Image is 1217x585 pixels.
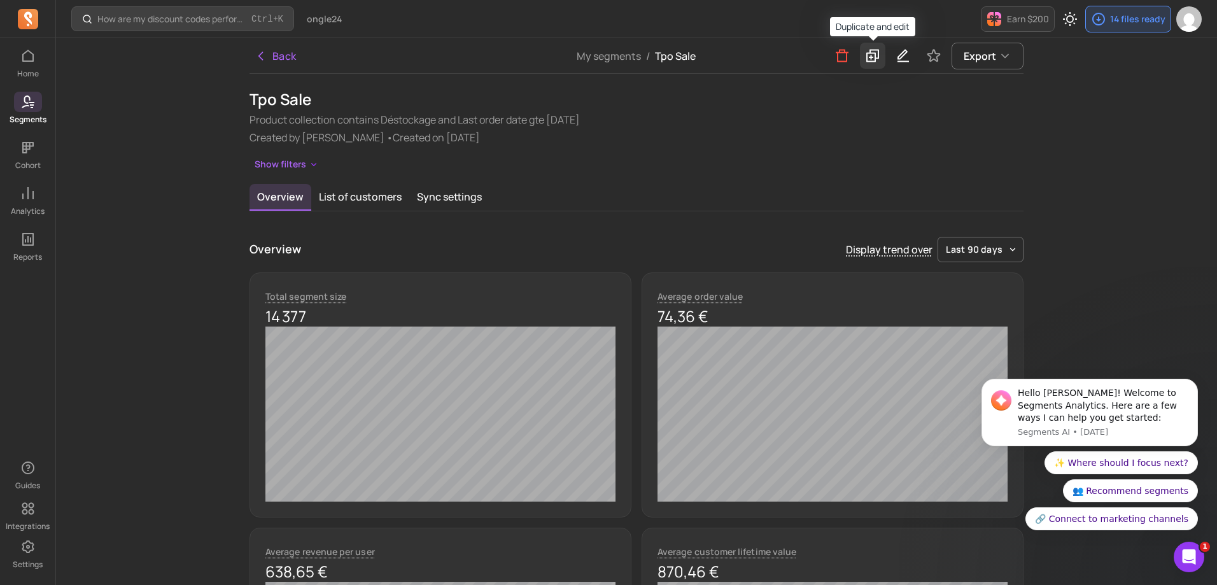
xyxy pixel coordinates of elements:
[1200,542,1210,552] span: 1
[10,115,46,125] p: Segments
[14,455,42,493] button: Guides
[658,546,796,558] span: Average customer lifetime value
[15,481,40,491] p: Guides
[13,252,42,262] p: Reports
[265,306,616,327] p: 14 377
[250,241,301,258] p: Overview
[409,184,489,209] button: Sync settings
[658,327,1008,502] canvas: chart
[1007,13,1049,25] p: Earn $200
[964,48,996,64] span: Export
[938,237,1024,262] button: last 90 days
[265,290,346,302] span: Total segment size
[250,112,1024,127] p: Product collection contains Déstockage and Last order date gte [DATE]
[952,43,1024,69] button: Export
[946,243,1002,256] span: last 90 days
[577,49,641,63] a: My segments
[265,327,616,502] canvas: chart
[250,184,311,211] button: Overview
[265,546,375,558] span: Average revenue per user
[641,49,655,63] span: /
[250,130,1024,145] p: Created by [PERSON_NAME] • Created on [DATE]
[97,13,246,25] p: How are my discount codes performing daily?
[311,184,409,209] button: List of customers
[658,306,1008,327] p: 74,36 €
[278,14,283,24] kbd: K
[265,561,616,582] p: 638,65 €
[250,43,302,69] button: Back
[658,290,743,302] span: Average order value
[17,69,39,79] p: Home
[921,43,946,69] button: Toggle favorite
[1176,6,1202,32] img: avatar
[655,49,696,63] span: Tpo Sale
[846,242,932,257] p: Display trend over
[1057,6,1083,32] button: Toggle dark mode
[15,160,41,171] p: Cohort
[250,155,324,174] button: Show filters
[251,12,283,25] span: +
[250,89,1024,109] h1: Tpo Sale
[1174,542,1204,572] iframe: Intercom live chat
[981,6,1055,32] button: Earn $200
[658,561,1008,582] p: 870,46 €
[71,6,294,31] button: How are my discount codes performing daily?Ctrl+K
[13,560,43,570] p: Settings
[11,206,45,216] p: Analytics
[1085,6,1171,32] button: 14 files ready
[6,521,50,532] p: Integrations
[962,281,1217,551] iframe: Intercom notifications message
[307,13,342,25] span: ongle24
[251,13,273,25] kbd: Ctrl
[1110,13,1165,25] p: 14 files ready
[299,8,349,31] button: ongle24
